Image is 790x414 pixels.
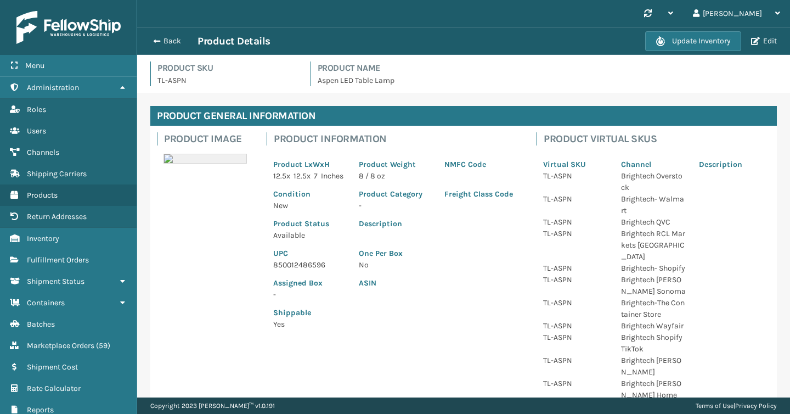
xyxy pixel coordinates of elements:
h4: Product General Information [150,106,777,126]
p: TL-ASPN [543,193,608,205]
button: Back [147,36,198,46]
p: UPC [273,248,346,259]
span: Channels [27,148,59,157]
p: Brightech- Shopify [621,262,686,274]
p: Brightech- Walmart [621,193,686,216]
span: Administration [27,83,79,92]
span: Shipment Cost [27,362,78,372]
span: Inches [321,171,343,181]
img: 51104088640_40f294f443_o-scaled-700x700.jpg [163,154,247,164]
span: Rate Calculator [27,384,81,393]
a: Terms of Use [696,402,733,410]
button: Update Inventory [645,31,741,51]
p: TL-ASPN [543,170,608,182]
p: Description [359,218,517,230]
p: Brightech [PERSON_NAME] Sonoma [621,274,686,297]
span: Menu [25,61,44,70]
div: | [696,398,777,414]
span: Return Addresses [27,212,87,221]
p: Product Category [359,188,431,200]
p: TL-ASPN [543,355,608,366]
p: ASIN [359,277,517,289]
h4: Product Virtual SKUs [544,132,770,146]
span: 12.5 x [273,171,290,181]
p: Brightech-The Container Store [621,297,686,320]
p: 850012486596 [273,259,346,271]
p: New [273,200,346,211]
p: Channel [621,159,686,170]
span: Containers [27,298,65,307]
p: - [273,289,346,300]
p: TL-ASPN [543,378,608,389]
h4: Product SKU [157,61,297,75]
span: Batches [27,320,55,329]
p: One Per Box [359,248,517,259]
p: TL-ASPN [543,216,608,228]
p: Brightech Shopify TikTok [621,332,686,355]
span: Shipping Carriers [27,169,87,178]
a: Privacy Policy [735,402,777,410]
span: Users [27,126,46,136]
p: Brightech RCL Markets [GEOGRAPHIC_DATA] [621,228,686,262]
p: TL-ASPN [543,332,608,343]
p: Virtual SKU [543,159,608,170]
h3: Product Details [198,35,270,48]
span: Fulfillment Orders [27,255,89,265]
span: 12.5 x [294,171,311,181]
p: Brightech Overstock [621,170,686,193]
p: TL-ASPN [157,75,297,86]
h4: Product Name [318,61,777,75]
span: Marketplace Orders [27,341,94,350]
img: logo [16,11,121,44]
span: Inventory [27,234,59,243]
p: Freight Class Code [444,188,517,200]
h4: Product Information [274,132,523,146]
p: No [359,259,517,271]
p: Condition [273,188,346,200]
span: 8 / 8 oz [359,171,385,181]
p: Copyright 2023 [PERSON_NAME]™ v 1.0.191 [150,398,275,414]
p: TL-ASPN [543,320,608,332]
p: Description [699,159,764,170]
span: Roles [27,105,46,114]
p: - [359,200,431,211]
p: Brightech Wayfair [621,320,686,332]
p: Assigned Box [273,277,346,289]
p: NMFC Code [444,159,517,170]
h4: Product Image [164,132,253,146]
p: Available [273,230,346,241]
p: Product Weight [359,159,431,170]
button: Edit [748,36,780,46]
p: TL-ASPN [543,228,608,239]
p: TL-ASPN [543,297,608,309]
p: Product Status [273,218,346,230]
p: TL-ASPN [543,262,608,274]
span: ( 59 ) [96,341,110,350]
p: TL-ASPN [543,274,608,286]
span: Shipment Status [27,277,84,286]
p: Brightech [PERSON_NAME] Home [621,378,686,401]
p: Product LxWxH [273,159,346,170]
span: Products [27,191,58,200]
p: Brightech QVC [621,216,686,228]
p: Aspen LED Table Lamp [318,75,777,86]
p: Yes [273,318,346,330]
span: 7 [314,171,318,181]
p: Brightech [PERSON_NAME] [621,355,686,378]
p: Shippable [273,307,346,318]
